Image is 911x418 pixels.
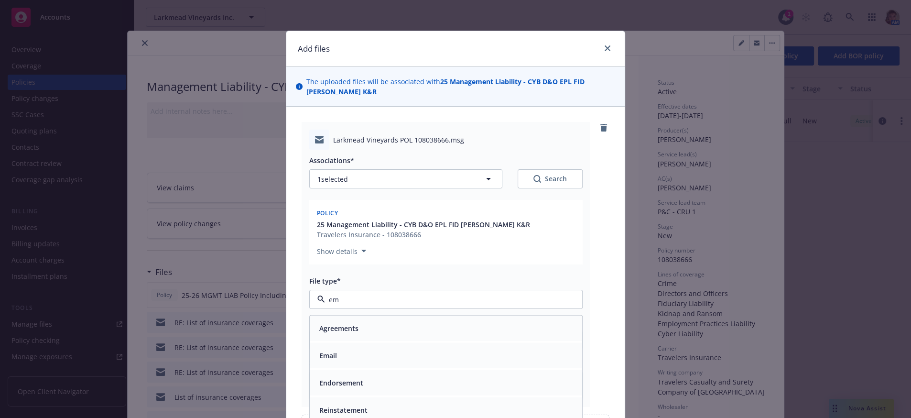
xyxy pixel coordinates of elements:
input: Filter by keyword [325,295,563,305]
button: Email [319,351,337,361]
button: Endorsement [319,378,363,388]
button: Agreements [319,323,358,333]
span: File type* [309,276,341,286]
button: Reinstatement [319,405,368,415]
